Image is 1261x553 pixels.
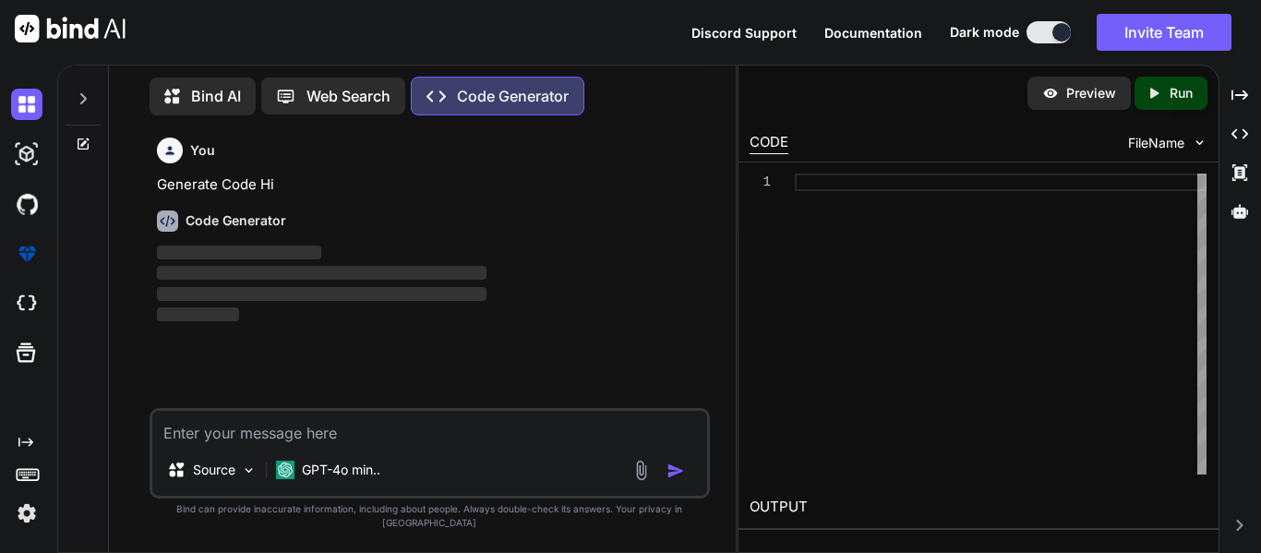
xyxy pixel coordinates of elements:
[750,132,788,154] div: CODE
[186,211,286,230] h6: Code Generator
[157,246,322,259] span: ‌
[1192,135,1207,150] img: chevron down
[15,15,126,42] img: Bind AI
[190,141,215,160] h6: You
[824,25,922,41] span: Documentation
[157,174,706,196] p: Generate Code Hi
[1066,84,1116,102] p: Preview
[691,23,797,42] button: Discord Support
[1097,14,1231,51] button: Invite Team
[950,23,1019,42] span: Dark mode
[157,287,486,301] span: ‌
[824,23,922,42] button: Documentation
[11,89,42,120] img: darkChat
[302,461,380,479] p: GPT-4o min..
[276,461,294,479] img: GPT-4o mini
[157,266,486,280] span: ‌
[630,460,652,481] img: attachment
[11,138,42,170] img: darkAi-studio
[157,307,239,321] span: ‌
[1170,84,1193,102] p: Run
[1042,85,1059,102] img: preview
[667,462,685,480] img: icon
[241,463,257,478] img: Pick Models
[11,288,42,319] img: cloudideIcon
[11,188,42,220] img: githubDark
[750,174,771,191] div: 1
[193,461,235,479] p: Source
[457,85,569,107] p: Code Generator
[191,85,241,107] p: Bind AI
[11,498,42,529] img: settings
[306,85,390,107] p: Web Search
[1128,134,1184,152] span: FileName
[739,486,1219,529] h2: OUTPUT
[150,502,710,530] p: Bind can provide inaccurate information, including about people. Always double-check its answers....
[691,25,797,41] span: Discord Support
[11,238,42,270] img: premium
